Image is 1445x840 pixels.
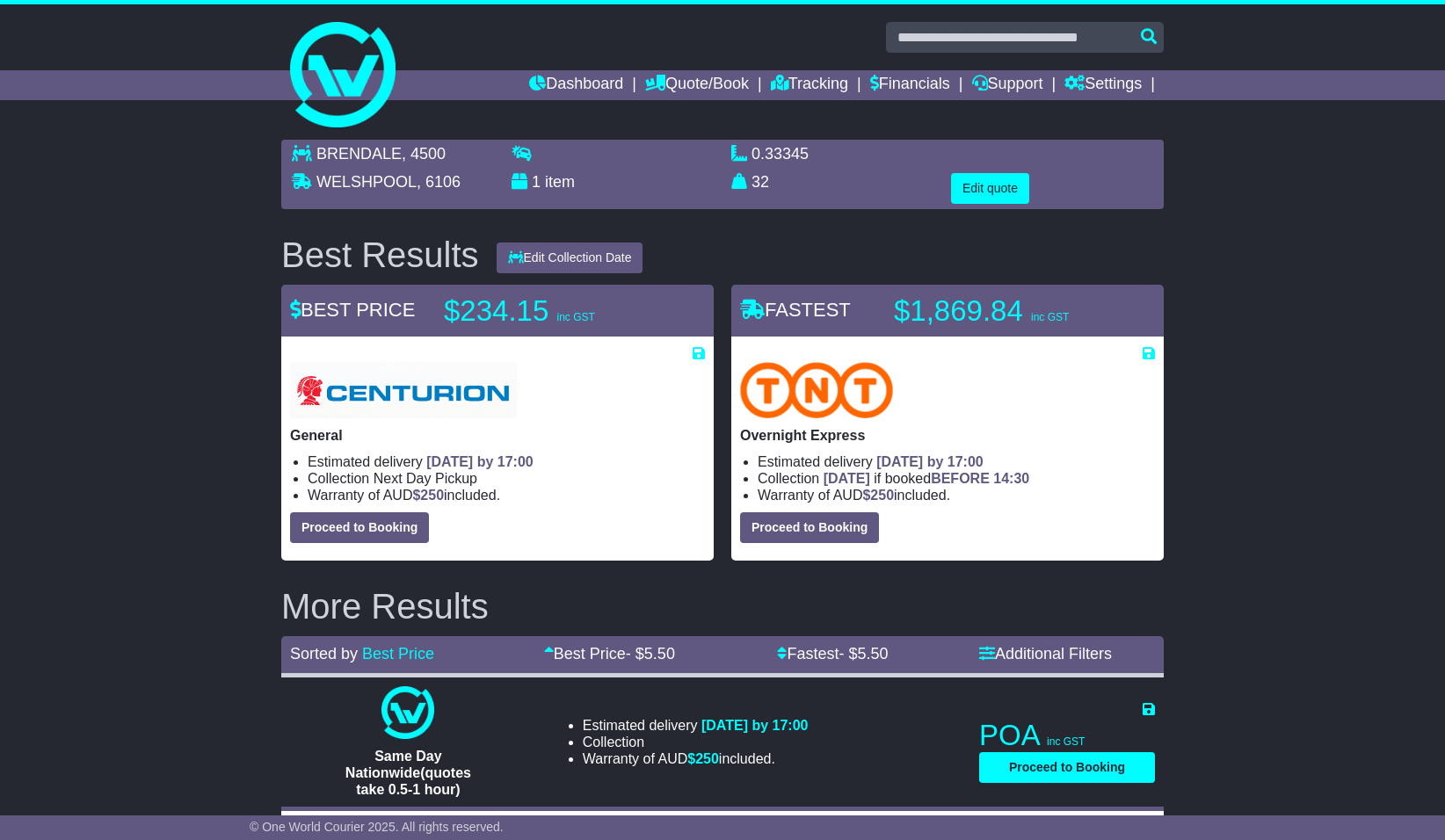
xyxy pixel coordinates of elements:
[740,427,1155,444] p: Overnight Express
[740,299,851,321] span: FASTEST
[1047,735,1085,748] span: inc GST
[758,487,1155,503] li: Warranty of AUD included.
[544,645,675,663] a: Best Price- $5.50
[839,645,888,663] span: - $
[556,311,594,323] span: inc GST
[972,70,1043,100] a: Support
[583,734,809,750] li: Collection
[870,70,950,100] a: Financials
[316,145,402,163] span: BRENDALE
[290,299,415,321] span: BEST PRICE
[951,173,1029,204] button: Edit quote
[701,718,809,733] span: [DATE] by 17:00
[362,645,434,663] a: Best Price
[979,718,1155,753] p: POA
[308,487,705,503] li: Warranty of AUD included.
[644,645,675,663] span: 5.50
[272,235,488,274] div: Best Results
[1031,311,1069,323] span: inc GST
[626,645,675,663] span: - $
[308,470,705,487] li: Collection
[931,471,990,486] span: BEFORE
[417,173,461,191] span: , 6106
[752,173,769,191] span: 32
[862,488,894,503] span: $
[444,293,664,329] p: $234.15
[374,471,477,486] span: Next Day Pickup
[752,145,809,163] span: 0.33345
[290,427,705,444] p: General
[402,145,446,163] span: , 4500
[858,645,889,663] span: 5.50
[583,717,809,734] li: Estimated delivery
[979,645,1112,663] a: Additional Filters
[250,820,504,834] span: © One World Courier 2025. All rights reserved.
[426,454,534,469] span: [DATE] by 17:00
[420,488,444,503] span: 250
[876,454,984,469] span: [DATE] by 17:00
[894,293,1114,329] p: $1,869.84
[758,470,1155,487] li: Collection
[308,453,705,470] li: Estimated delivery
[771,70,848,100] a: Tracking
[532,173,541,191] span: 1
[695,751,719,766] span: 250
[645,70,749,100] a: Quote/Book
[412,488,444,503] span: $
[979,752,1155,783] button: Proceed to Booking
[740,512,879,543] button: Proceed to Booking
[993,471,1029,486] span: 14:30
[290,362,517,418] img: Centurion Transport: General
[740,362,893,418] img: TNT Domestic: Overnight Express
[381,686,434,739] img: One World Courier: Same Day Nationwide(quotes take 0.5-1 hour)
[497,243,643,273] button: Edit Collection Date
[758,453,1155,470] li: Estimated delivery
[545,173,575,191] span: item
[583,750,809,767] li: Warranty of AUD included.
[824,471,1029,486] span: if booked
[281,587,1164,626] h2: More Results
[824,471,870,486] span: [DATE]
[777,645,888,663] a: Fastest- $5.50
[290,512,429,543] button: Proceed to Booking
[687,751,719,766] span: $
[529,70,623,100] a: Dashboard
[290,645,358,663] span: Sorted by
[1064,70,1142,100] a: Settings
[316,173,417,191] span: WELSHPOOL
[870,488,894,503] span: 250
[345,749,471,797] span: Same Day Nationwide(quotes take 0.5-1 hour)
